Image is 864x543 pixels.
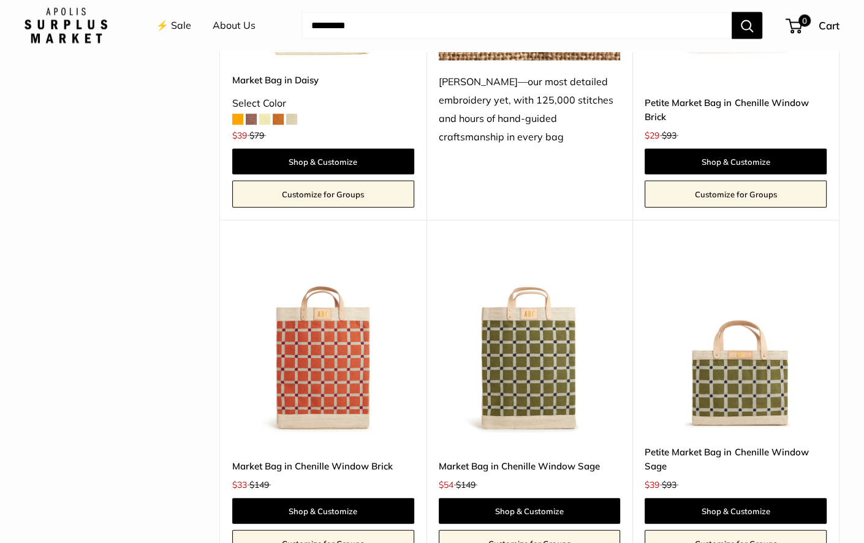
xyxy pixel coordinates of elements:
a: Market Bag in Chenille Window Brick [232,459,414,473]
span: $79 [249,130,264,141]
img: Market Bag in Chenille Window Sage [439,251,621,433]
a: Market Bag in Chenille Window SageMarket Bag in Chenille Window Sage [439,251,621,433]
a: Petite Market Bag in Chenille Window SagePetite Market Bag in Chenille Window Sage [645,251,827,433]
span: $93 [662,130,676,141]
a: Petite Market Bag in Chenille Window Brick [645,96,827,124]
a: 0 Cart [787,16,839,36]
span: 0 [798,15,811,27]
img: Apolis: Surplus Market [25,8,107,44]
button: Search [732,12,762,39]
a: Shop & Customize [645,498,827,524]
a: Market Bag in Daisy [232,73,414,87]
span: $149 [249,479,269,490]
img: Market Bag in Chenille Window Brick [232,251,414,433]
div: Select Color [232,94,414,113]
input: Search... [301,12,732,39]
a: Shop & Customize [232,149,414,175]
a: Shop & Customize [439,498,621,524]
a: Market Bag in Chenille Window BrickMarket Bag in Chenille Window Brick [232,251,414,433]
a: About Us [213,17,256,35]
span: $54 [439,479,453,490]
span: $29 [645,130,659,141]
span: $149 [456,479,476,490]
span: $39 [645,479,659,490]
a: ⚡️ Sale [156,17,191,35]
a: Customize for Groups [232,181,414,208]
a: Market Bag in Chenille Window Sage [439,459,621,473]
span: Cart [819,19,839,32]
span: $93 [662,479,676,490]
a: Shop & Customize [645,149,827,175]
span: $33 [232,479,247,490]
a: Customize for Groups [645,181,827,208]
img: Petite Market Bag in Chenille Window Sage [645,251,827,433]
a: Shop & Customize [232,498,414,524]
div: [PERSON_NAME]—our most detailed embroidery yet, with 125,000 stitches and hours of hand-guided cr... [439,73,621,146]
a: Petite Market Bag in Chenille Window Sage [645,445,827,474]
span: $39 [232,130,247,141]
